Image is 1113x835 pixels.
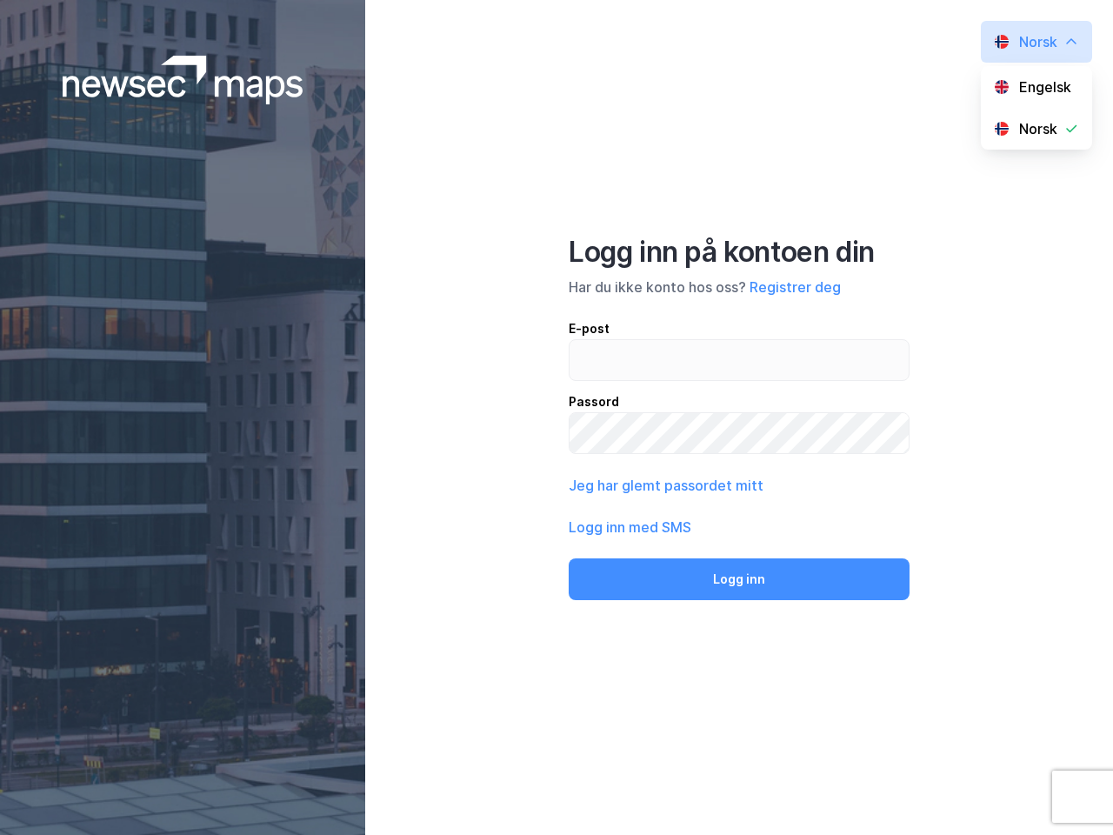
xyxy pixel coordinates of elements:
div: Passord [569,391,910,412]
button: Registrer deg [750,277,841,297]
div: E-post [569,318,910,339]
div: Norsk [1019,31,1057,52]
button: Jeg har glemt passordet mitt [569,475,763,496]
div: Engelsk [1019,77,1071,97]
img: logoWhite.bf58a803f64e89776f2b079ca2356427.svg [63,56,303,104]
button: Logg inn med SMS [569,517,691,538]
button: Logg inn [569,558,910,600]
div: Har du ikke konto hos oss? [569,277,910,297]
iframe: Chat Widget [1026,751,1113,835]
div: Logg inn på kontoen din [569,235,910,270]
div: Norsk [1019,118,1057,139]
